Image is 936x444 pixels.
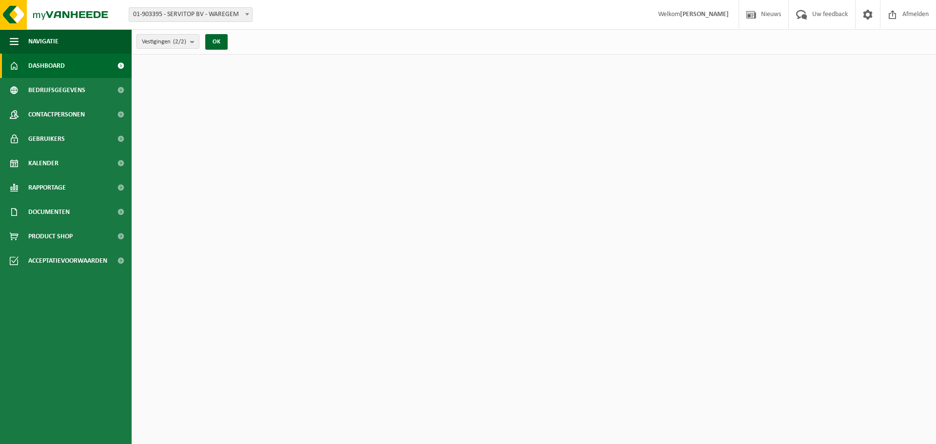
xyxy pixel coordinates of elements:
[28,127,65,151] span: Gebruikers
[28,29,58,54] span: Navigatie
[28,151,58,175] span: Kalender
[28,249,107,273] span: Acceptatievoorwaarden
[28,224,73,249] span: Product Shop
[205,34,228,50] button: OK
[28,54,65,78] span: Dashboard
[28,175,66,200] span: Rapportage
[136,34,199,49] button: Vestigingen(2/2)
[129,7,253,22] span: 01-903395 - SERVITOP BV - WAREGEM
[142,35,186,49] span: Vestigingen
[129,8,252,21] span: 01-903395 - SERVITOP BV - WAREGEM
[28,78,85,102] span: Bedrijfsgegevens
[680,11,729,18] strong: [PERSON_NAME]
[173,39,186,45] count: (2/2)
[28,102,85,127] span: Contactpersonen
[28,200,70,224] span: Documenten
